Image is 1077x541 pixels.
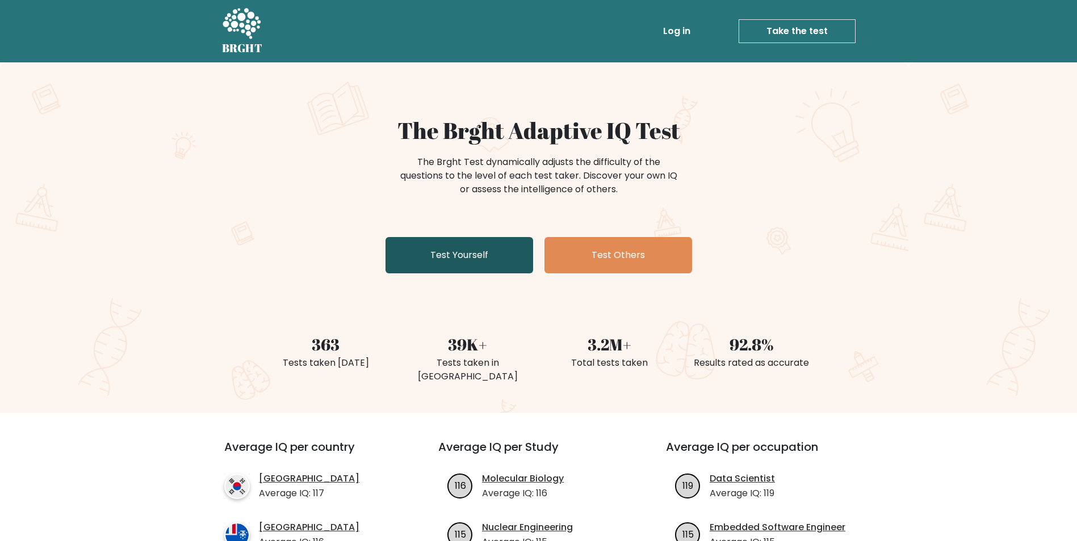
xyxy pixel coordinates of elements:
[546,332,674,356] div: 3.2M+
[262,356,390,370] div: Tests taken [DATE]
[404,356,532,383] div: Tests taken in [GEOGRAPHIC_DATA]
[259,472,359,485] a: [GEOGRAPHIC_DATA]
[688,332,816,356] div: 92.8%
[222,41,263,55] h5: BRGHT
[455,479,466,492] text: 116
[222,5,263,58] a: BRGHT
[739,19,856,43] a: Take the test
[710,472,775,485] a: Data Scientist
[259,487,359,500] p: Average IQ: 117
[385,237,533,273] a: Test Yourself
[397,155,681,196] div: The Brght Test dynamically adjusts the difficulty of the questions to the level of each test take...
[259,521,359,534] a: [GEOGRAPHIC_DATA]
[710,487,775,500] p: Average IQ: 119
[546,356,674,370] div: Total tests taken
[666,440,866,467] h3: Average IQ per occupation
[682,479,693,492] text: 119
[262,117,816,144] h1: The Brght Adaptive IQ Test
[659,20,695,43] a: Log in
[404,332,532,356] div: 39K+
[262,332,390,356] div: 363
[688,356,816,370] div: Results rated as accurate
[438,440,639,467] h3: Average IQ per Study
[710,521,845,534] a: Embedded Software Engineer
[224,474,250,499] img: country
[455,527,466,540] text: 115
[482,521,573,534] a: Nuclear Engineering
[544,237,692,273] a: Test Others
[482,472,564,485] a: Molecular Biology
[224,440,397,467] h3: Average IQ per country
[482,487,564,500] p: Average IQ: 116
[682,527,694,540] text: 115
